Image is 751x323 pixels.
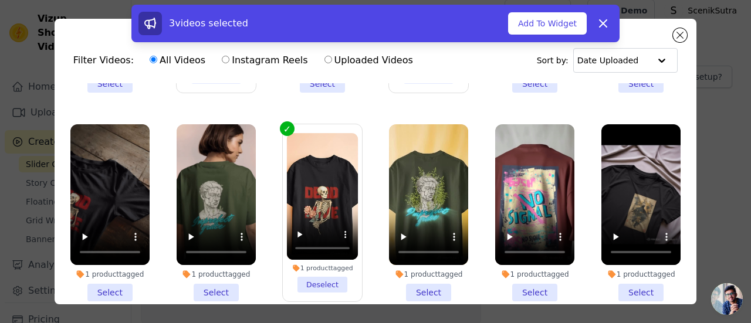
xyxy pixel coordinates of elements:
[221,53,308,68] label: Instagram Reels
[495,270,574,279] div: 1 product tagged
[601,270,681,279] div: 1 product tagged
[711,283,743,315] a: Open chat
[537,48,678,73] div: Sort by:
[508,12,587,35] button: Add To Widget
[149,53,206,68] label: All Videos
[70,270,150,279] div: 1 product tagged
[177,270,256,279] div: 1 product tagged
[287,264,358,273] div: 1 product tagged
[324,53,414,68] label: Uploaded Videos
[73,47,420,74] div: Filter Videos:
[169,18,248,29] span: 3 videos selected
[389,270,468,279] div: 1 product tagged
